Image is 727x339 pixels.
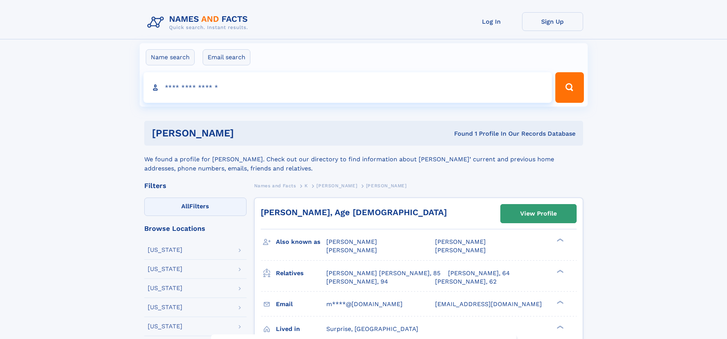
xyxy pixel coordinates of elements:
[144,182,247,189] div: Filters
[501,204,576,223] a: View Profile
[148,323,182,329] div: [US_STATE]
[276,235,326,248] h3: Also known as
[316,181,357,190] a: [PERSON_NAME]
[152,128,344,138] h1: [PERSON_NAME]
[344,130,575,138] div: Found 1 Profile In Our Records Database
[435,300,542,308] span: [EMAIL_ADDRESS][DOMAIN_NAME]
[148,247,182,253] div: [US_STATE]
[326,277,388,286] a: [PERSON_NAME], 94
[555,238,564,243] div: ❯
[144,225,247,232] div: Browse Locations
[203,49,250,65] label: Email search
[366,183,407,188] span: [PERSON_NAME]
[326,269,440,277] a: [PERSON_NAME] [PERSON_NAME], 85
[305,181,308,190] a: K
[276,267,326,280] h3: Relatives
[181,203,189,210] span: All
[522,12,583,31] a: Sign Up
[144,146,583,173] div: We found a profile for [PERSON_NAME]. Check out our directory to find information about [PERSON_N...
[254,181,296,190] a: Names and Facts
[316,183,357,188] span: [PERSON_NAME]
[148,304,182,310] div: [US_STATE]
[435,277,496,286] a: [PERSON_NAME], 62
[148,285,182,291] div: [US_STATE]
[146,49,195,65] label: Name search
[435,238,486,245] span: [PERSON_NAME]
[555,269,564,274] div: ❯
[148,266,182,272] div: [US_STATE]
[520,205,557,222] div: View Profile
[326,247,377,254] span: [PERSON_NAME]
[555,324,564,329] div: ❯
[326,238,377,245] span: [PERSON_NAME]
[305,183,308,188] span: K
[326,325,418,333] span: Surprise, [GEOGRAPHIC_DATA]
[555,72,584,103] button: Search Button
[555,300,564,305] div: ❯
[448,269,510,277] a: [PERSON_NAME], 64
[143,72,552,103] input: search input
[144,198,247,216] label: Filters
[276,323,326,336] h3: Lived in
[276,298,326,311] h3: Email
[461,12,522,31] a: Log In
[261,208,447,217] a: [PERSON_NAME], Age [DEMOGRAPHIC_DATA]
[435,247,486,254] span: [PERSON_NAME]
[144,12,254,33] img: Logo Names and Facts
